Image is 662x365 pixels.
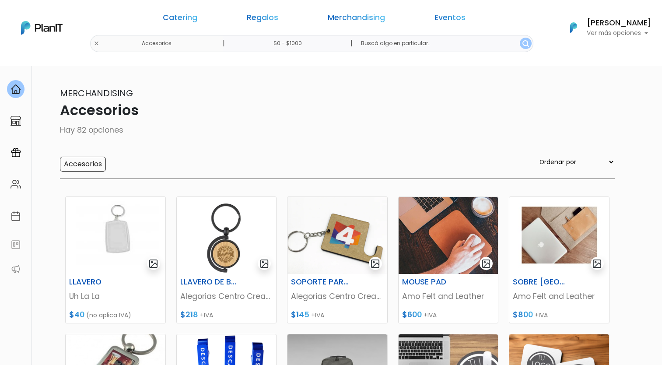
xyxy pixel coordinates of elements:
a: Regalos [247,14,278,25]
h6: MOUSE PAD [397,277,466,287]
h6: LLAVERO [64,277,133,287]
img: home-e721727adea9d79c4d83392d1f703f7f8bce08238fde08b1acbfd93340b81755.svg [11,84,21,95]
img: gallery-light [259,259,270,269]
span: $800 [513,309,533,320]
img: thumb_image__copia___copia___copia___copia___copia___copia___copia___copia___copia___copia___copi... [509,197,609,274]
span: $218 [180,309,198,320]
a: gallery-light MOUSE PAD Amo Felt and Leather $600 +IVA [398,197,499,323]
img: gallery-light [148,259,158,269]
p: | [350,38,353,49]
h6: LLAVERO DE BAMBÚ [175,277,244,287]
p: Accesorios [48,100,615,121]
span: $600 [402,309,422,320]
p: Hay 82 opciones [48,124,615,136]
a: Merchandising [328,14,385,25]
a: gallery-light SOPORTE PARA CELULAR Alegorias Centro Creativo $145 +IVA [287,197,388,323]
a: gallery-light LLAVERO DE BAMBÚ Alegorias Centro Creativo $218 +IVA [176,197,277,323]
span: $40 [69,309,84,320]
h6: SOBRE [GEOGRAPHIC_DATA] [508,277,576,287]
p: Merchandising [48,87,615,100]
p: Amo Felt and Leather [402,291,495,302]
a: Catering [163,14,197,25]
a: gallery-light SOBRE [GEOGRAPHIC_DATA] Amo Felt and Leather $800 +IVA [509,197,609,323]
p: Ver más opciones [587,30,651,36]
img: PlanIt Logo [564,18,583,37]
img: marketplace-4ceaa7011d94191e9ded77b95e3339b90024bf715f7c57f8cf31f2d8c509eaba.svg [11,116,21,126]
img: partners-52edf745621dab592f3b2c58e3bca9d71375a7ef29c3b500c9f145b62cc070d4.svg [11,264,21,274]
input: Accesorios [60,157,106,172]
p: Uh La La [69,291,162,302]
a: gallery-light LLAVERO Uh La La $40 (no aplica IVA) [65,197,166,323]
span: +IVA [535,311,548,319]
h6: [PERSON_NAME] [587,19,651,27]
p: Alegorias Centro Creativo [291,291,384,302]
button: PlanIt Logo [PERSON_NAME] Ver más opciones [559,16,651,39]
img: thumb_WhatsApp_Image_2023-06-13_at_15.53.27.jpeg [399,197,498,274]
span: (no aplica IVA) [86,311,131,319]
img: thumb_WhatsApp_Image_2023-05-22_at_12.53.19.jpeg [66,197,165,274]
img: thumb_Captura_de_pantalla_2023-06-13_165747.png [287,197,387,274]
p: Amo Felt and Leather [513,291,606,302]
img: close-6986928ebcb1d6c9903e3b54e860dbc4d054630f23adef3a32610726dff6a82b.svg [94,41,99,46]
img: calendar-87d922413cdce8b2cf7b7f5f62616a5cf9e4887200fb71536465627b3292af00.svg [11,211,21,221]
img: people-662611757002400ad9ed0e3c099ab2801c6687ba6c219adb57efc949bc21e19d.svg [11,179,21,190]
span: +IVA [200,311,213,319]
img: thumb_Llavero_madera.jpg [177,197,277,274]
img: gallery-light [481,259,491,269]
img: gallery-light [592,259,602,269]
span: +IVA [424,311,437,319]
span: +IVA [311,311,324,319]
p: Alegorias Centro Creativo [180,291,273,302]
img: PlanIt Logo [21,21,63,35]
input: Buscá algo en particular.. [354,35,533,52]
img: campaigns-02234683943229c281be62815700db0a1741e53638e28bf9629b52c665b00959.svg [11,147,21,158]
span: $145 [291,309,309,320]
h6: SOPORTE PARA CELULAR [286,277,354,287]
img: feedback-78b5a0c8f98aac82b08bfc38622c3050aee476f2c9584af64705fc4e61158814.svg [11,239,21,250]
a: Eventos [434,14,466,25]
img: gallery-light [370,259,380,269]
img: search_button-432b6d5273f82d61273b3651a40e1bd1b912527efae98b1b7a1b2c0702e16a8d.svg [522,40,529,47]
p: | [223,38,225,49]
